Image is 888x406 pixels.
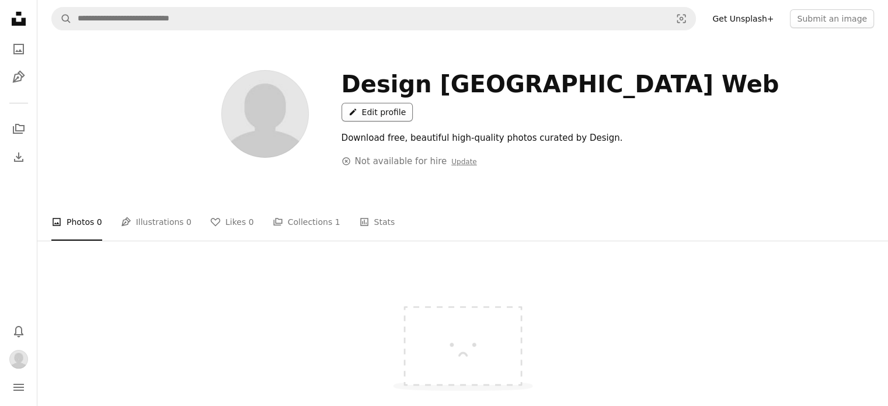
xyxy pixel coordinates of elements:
[335,216,340,228] span: 1
[7,7,30,33] a: Home — Unsplash
[210,203,254,241] a: Likes 0
[7,65,30,89] a: Illustrations
[7,117,30,141] a: Collections
[375,273,551,405] img: No content available
[186,216,191,228] span: 0
[7,145,30,169] a: Download History
[221,70,309,158] img: Avatar of user Design Toronto Web
[249,216,254,228] span: 0
[342,131,691,145] div: Download free, beautiful high-quality photos curated by Design.
[51,7,696,30] form: Find visuals sitewide
[342,154,477,168] div: Not available for hire
[7,37,30,61] a: Photos
[790,9,874,28] button: Submit an image
[7,320,30,343] button: Notifications
[121,203,191,241] a: Illustrations 0
[342,70,779,98] div: Design [GEOGRAPHIC_DATA] Web
[359,203,395,241] a: Stats
[705,9,781,28] a: Get Unsplash+
[52,8,72,30] button: Search Unsplash
[7,376,30,399] button: Menu
[451,158,476,166] a: Update
[9,350,28,369] img: Avatar of user Design Toronto Web
[667,8,695,30] button: Visual search
[342,103,413,122] a: Edit profile
[7,348,30,371] button: Profile
[273,203,340,241] a: Collections 1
